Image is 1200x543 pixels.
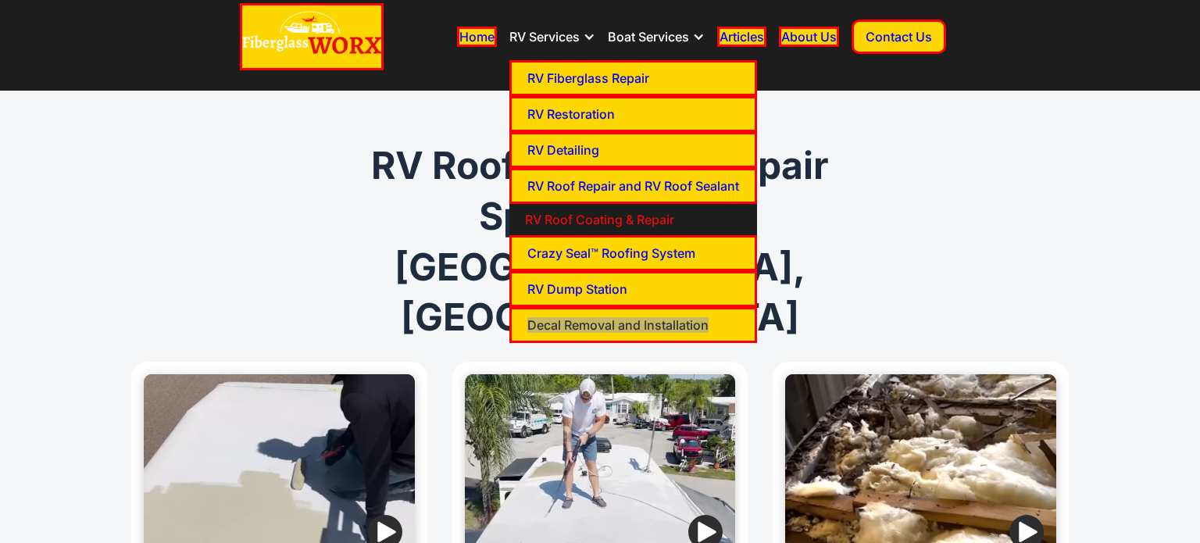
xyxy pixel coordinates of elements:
[509,60,757,96] a: RV Fiberglass Repair
[509,271,757,307] a: RV Dump Station
[509,235,757,271] a: Crazy Seal™ Roofing System
[509,168,757,204] a: RV Roof Repair and RV Roof Sealant
[509,132,757,168] a: RV Detailing
[509,29,580,45] div: RV Services
[509,307,757,343] a: Decal Removal and Installation
[779,27,839,47] a: About Us
[608,29,689,45] div: Boat Services
[509,60,757,343] nav: RV Services
[509,204,757,235] a: RV Roof Coating & Repair
[509,13,595,60] div: RV Services
[717,27,766,47] a: Articles
[300,141,900,343] h1: RV Roof Coating & Repair Specialists in [GEOGRAPHIC_DATA], [GEOGRAPHIC_DATA]
[852,20,946,54] a: Contact Us
[457,27,497,47] a: Home
[608,13,705,60] div: Boat Services
[509,96,757,132] a: RV Restoration
[242,5,381,68] img: Fiberglass WorX – RV Repair, RV Roof & RV Detailing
